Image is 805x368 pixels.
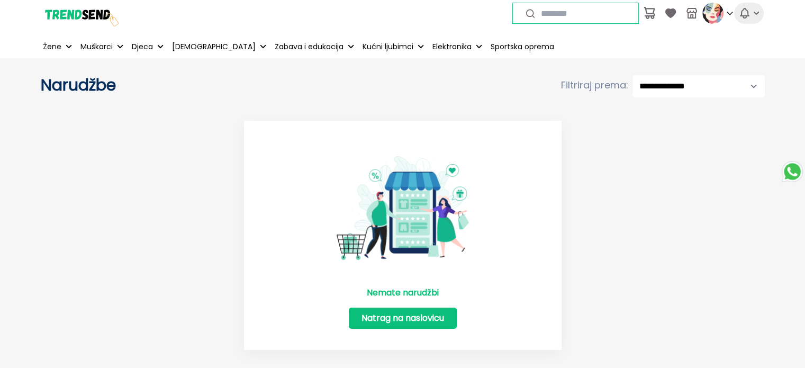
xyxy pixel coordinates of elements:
p: Elektronika [432,41,472,52]
p: Muškarci [80,41,113,52]
a: Sportska oprema [489,35,556,58]
button: Elektronika [430,35,484,58]
select: Filtriraj prema: [632,75,765,97]
p: Djeca [132,41,153,52]
p: Žene [43,41,61,52]
img: profile picture [702,3,723,24]
p: Kućni ljubimci [363,41,413,52]
p: Zabava i edukacija [275,41,343,52]
img: No Item [337,142,469,274]
button: [DEMOGRAPHIC_DATA] [170,35,268,58]
button: Zabava i edukacija [273,35,356,58]
button: Žene [41,35,74,58]
button: Kućni ljubimci [360,35,426,58]
p: Nemate narudžbi [367,286,439,299]
p: [DEMOGRAPHIC_DATA] [172,41,256,52]
h2: Narudžbe [41,76,403,95]
a: Natrag na naslovicu [349,308,457,329]
button: Djeca [130,35,166,58]
button: Muškarci [78,35,125,58]
span: Filtriraj prema: [561,78,628,93]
